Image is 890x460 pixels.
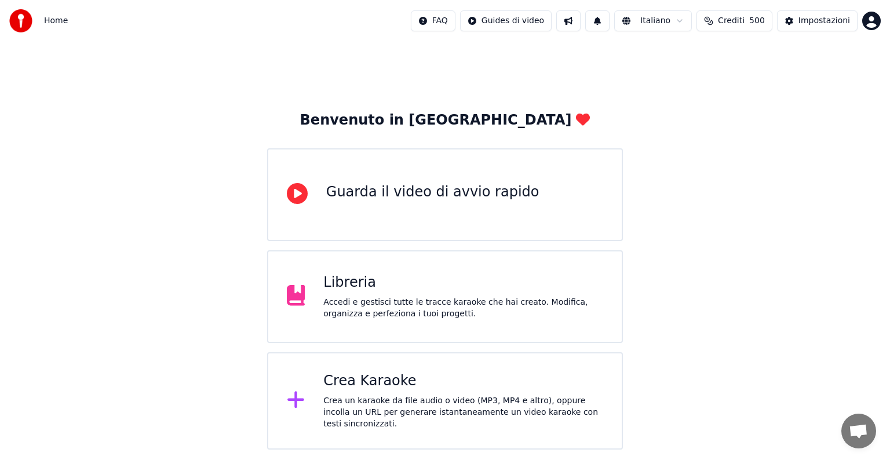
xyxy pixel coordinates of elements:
[718,15,745,27] span: Crediti
[460,10,552,31] button: Guides di video
[323,297,603,320] div: Accedi e gestisci tutte le tracce karaoke che hai creato. Modifica, organizza e perfeziona i tuoi...
[749,15,765,27] span: 500
[696,10,772,31] button: Crediti500
[323,395,603,430] div: Crea un karaoke da file audio o video (MP3, MP4 e altro), oppure incolla un URL per generare ista...
[323,273,603,292] div: Libreria
[300,111,590,130] div: Benvenuto in [GEOGRAPHIC_DATA]
[798,15,850,27] div: Impostazioni
[44,15,68,27] span: Home
[841,414,876,448] div: Aprire la chat
[44,15,68,27] nav: breadcrumb
[411,10,455,31] button: FAQ
[9,9,32,32] img: youka
[777,10,858,31] button: Impostazioni
[323,372,603,390] div: Crea Karaoke
[326,183,539,202] div: Guarda il video di avvio rapido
